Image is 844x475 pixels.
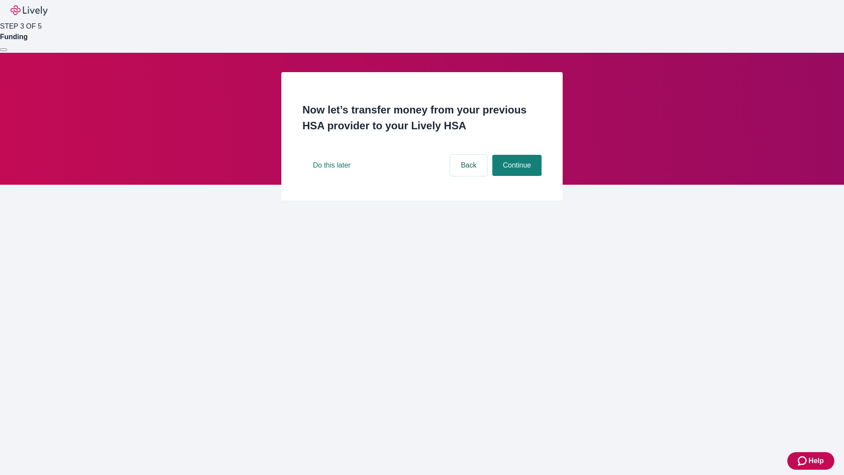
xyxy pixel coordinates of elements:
[798,456,808,466] svg: Zendesk support icon
[492,155,542,176] button: Continue
[450,155,487,176] button: Back
[808,456,824,466] span: Help
[787,452,834,470] button: Zendesk support iconHelp
[302,155,361,176] button: Do this later
[11,5,47,16] img: Lively
[302,102,542,134] h2: Now let’s transfer money from your previous HSA provider to your Lively HSA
